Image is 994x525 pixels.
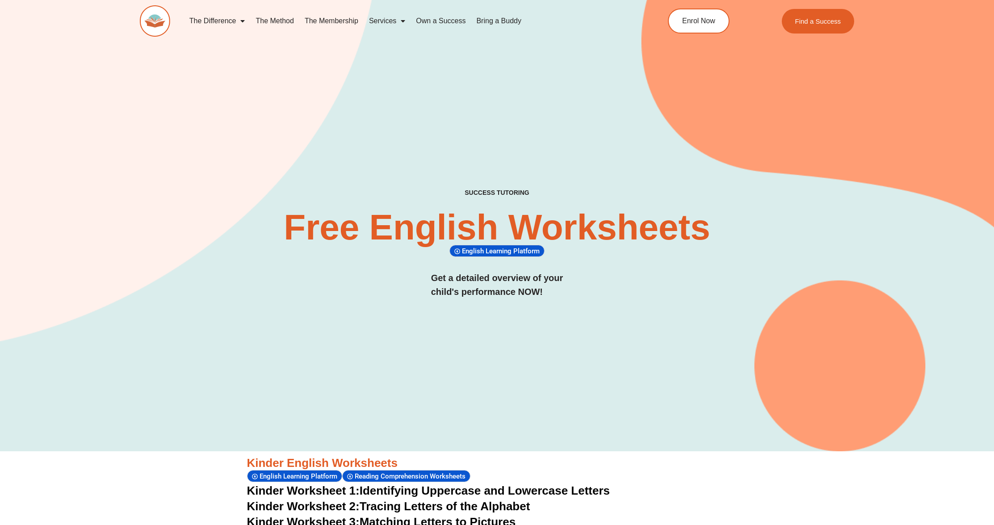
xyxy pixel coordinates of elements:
[682,17,715,25] span: Enrol Now
[247,500,360,513] span: Kinder Worksheet 2:
[668,8,730,34] a: Enrol Now
[184,11,627,31] nav: Menu
[462,247,542,255] span: English Learning Platform
[795,18,841,25] span: Find a Success
[299,11,364,31] a: The Membership
[782,9,855,34] a: Find a Success
[247,470,342,482] div: English Learning Platform
[247,500,530,513] a: Kinder Worksheet 2:Tracing Letters of the Alphabet
[471,11,527,31] a: Bring a Buddy
[247,456,747,471] h3: Kinder English Worksheets
[364,11,411,31] a: Services
[391,189,603,197] h4: SUCCESS TUTORING​
[260,472,340,480] span: English Learning Platform
[431,271,563,299] h3: Get a detailed overview of your child's performance NOW!
[411,11,471,31] a: Own a Success
[261,210,733,245] h2: Free English Worksheets​
[247,484,610,497] a: Kinder Worksheet 1:Identifying Uppercase and Lowercase Letters
[342,470,470,482] div: Reading Comprehension Worksheets
[184,11,251,31] a: The Difference
[449,245,545,257] div: English Learning Platform
[250,11,299,31] a: The Method
[355,472,468,480] span: Reading Comprehension Worksheets
[247,484,360,497] span: Kinder Worksheet 1:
